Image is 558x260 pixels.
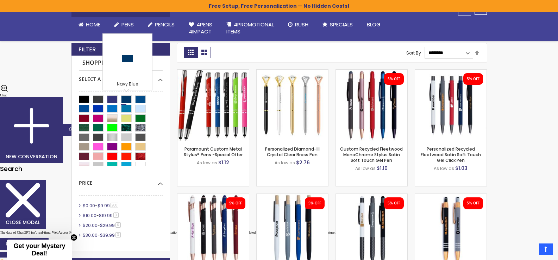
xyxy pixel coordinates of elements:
[111,203,119,208] span: 200
[539,243,553,255] a: Top
[177,69,249,75] a: Paramount Custom Metal Stylus® Pens -Special Offer
[467,201,479,206] div: 5% OFF
[107,17,141,32] a: Pens
[275,160,295,166] span: As low as
[184,146,243,158] a: Paramount Custom Metal Stylus® Pens -Special Offer
[467,77,479,82] div: 5% OFF
[98,203,110,209] span: $9.99
[177,70,249,141] img: Paramount Custom Metal Stylus® Pens -Special Offer
[377,165,388,172] span: $1.10
[265,146,320,158] a: Personalized Diamond-III Crystal Clear Brass Pen
[79,175,163,186] div: Price
[177,194,249,199] a: Custom Lexi Rose Gold Stylus Soft Touch Recycled Aluminum Pen
[7,240,72,260] div: Get your Mystery Deal!Close teaser
[336,69,407,75] a: Custom Recycled Fleetwood MonoChrome Stylus Satin Soft Touch Gel Pen
[83,203,95,209] span: $0.00
[86,21,100,28] span: Home
[281,17,315,32] a: Rush
[360,17,388,32] a: Blog
[182,17,219,40] a: 4Pens4impact
[415,194,487,199] a: Personalized Copper Penny Stylus Satin Soft Touch Click Metal Pen
[155,21,175,28] span: Pencils
[219,17,281,40] a: 4PROMOTIONALITEMS
[415,69,487,75] a: Personalized Recycled Fleetwood Satin Soft Touch Gel Click Pen
[336,70,407,141] img: Custom Recycled Fleetwood MonoChrome Stylus Satin Soft Touch Gel Pen
[81,203,121,209] a: $0.00-$9.99200
[330,21,353,28] span: Specials
[229,201,242,206] div: 5% OFF
[421,146,481,163] a: Personalized Recycled Fleetwood Satin Soft Touch Gel Click Pen
[99,213,113,218] span: $19.99
[71,17,107,32] a: Home
[197,160,217,166] span: As low as
[141,17,182,32] a: Pencils
[315,17,360,32] a: Specials
[295,21,308,28] span: Rush
[105,81,150,88] div: Navy Blue
[79,56,163,71] strong: Shopping Options
[13,242,65,257] span: Get your Mystery Deal!
[81,213,121,218] a: $10.00-$19.993
[113,213,119,218] span: 3
[115,232,121,237] span: 3
[81,232,123,238] a: $30.00-$39.993
[415,70,487,141] img: Personalized Recycled Fleetwood Satin Soft Touch Gel Click Pen
[296,159,310,166] span: $2.76
[81,222,123,228] a: $20.00-$29.996
[367,21,381,28] span: Blog
[218,159,229,166] span: $1.12
[257,194,328,199] a: Eco-Friendly Aluminum Bali Satin Soft Touch Gel Click Pen
[455,165,468,172] span: $1.03
[257,70,328,141] img: Personalized Diamond-III Crystal Clear Brass Pen
[115,222,121,228] span: 6
[388,77,400,82] div: 5% OFF
[83,232,98,238] span: $30.00
[406,50,421,56] label: Sort By
[184,47,198,58] strong: Grid
[257,69,328,75] a: Personalized Diamond-III Crystal Clear Brass Pen
[355,165,376,171] span: As low as
[100,222,115,228] span: $29.99
[336,194,407,199] a: Custom Recycled Fleetwood Stylus Satin Soft Touch Gel Click Pen
[83,222,98,228] span: $20.00
[100,232,115,238] span: $39.99
[388,201,400,206] div: 5% OFF
[70,234,77,241] button: Close teaser
[226,21,274,35] span: 4PROMOTIONAL ITEMS
[434,165,454,171] span: As low as
[340,146,403,163] a: Custom Recycled Fleetwood MonoChrome Stylus Satin Soft Touch Gel Pen
[121,21,134,28] span: Pens
[79,46,96,53] strong: Filter
[79,71,163,83] div: Select A Color
[189,21,212,35] span: 4Pens 4impact
[308,201,321,206] div: 5% OFF
[83,213,96,218] span: $10.00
